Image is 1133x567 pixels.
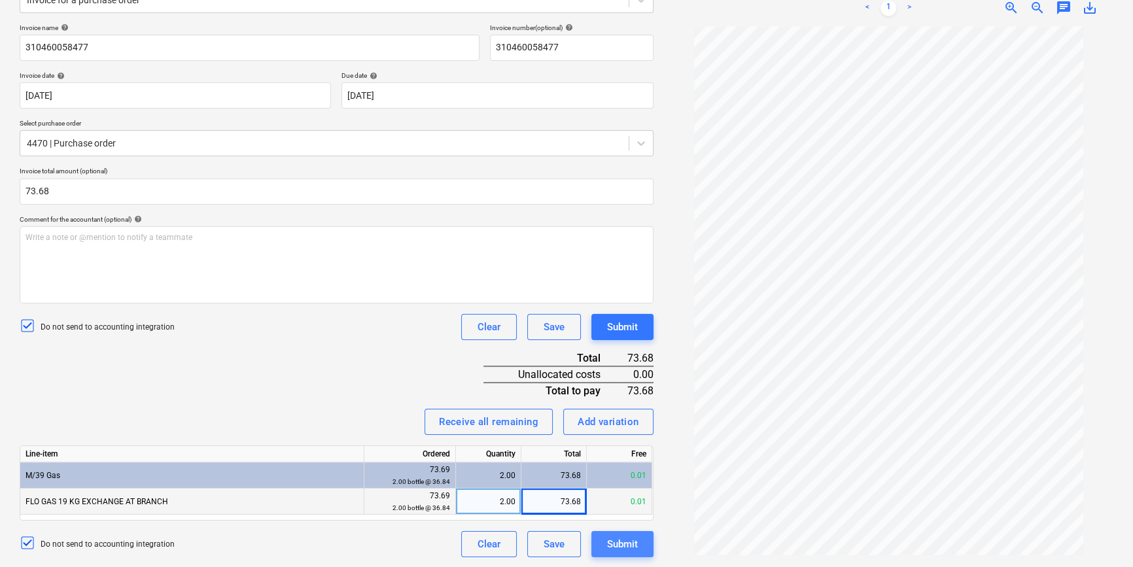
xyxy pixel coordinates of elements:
span: help [58,24,69,31]
div: Comment for the accountant (optional) [20,215,654,224]
span: help [367,72,377,80]
div: 0.01 [587,462,652,489]
div: Line-item [20,446,364,462]
p: Do not send to accounting integration [41,539,175,550]
span: help [563,24,573,31]
button: Save [527,531,581,557]
div: Unallocated costs [483,366,621,383]
small: 2.00 bottle @ 36.84 [392,478,450,485]
div: Save [544,318,565,335]
div: Save [544,536,565,553]
div: Total [483,351,621,366]
input: Invoice number [490,35,654,61]
button: Submit [591,314,654,340]
div: Clear [478,318,500,335]
div: Invoice number (optional) [490,24,654,32]
div: Submit [607,536,638,553]
button: Save [527,314,581,340]
div: Free [587,446,652,462]
div: 0.00 [621,366,654,383]
div: 2.00 [461,462,515,489]
input: Due date not specified [341,82,653,109]
div: 73.68 [521,462,587,489]
button: Receive all remaining [425,409,553,435]
div: Ordered [364,446,456,462]
div: Add variation [578,413,639,430]
div: 73.69 [370,490,450,514]
div: Receive all remaining [439,413,538,430]
div: 73.68 [621,383,654,398]
input: Invoice name [20,35,479,61]
button: Clear [461,531,517,557]
p: Do not send to accounting integration [41,322,175,333]
button: Submit [591,531,654,557]
input: Invoice date not specified [20,82,331,109]
p: Invoice total amount (optional) [20,167,654,178]
iframe: Chat Widget [1068,504,1133,567]
div: Quantity [456,446,521,462]
div: 73.68 [621,351,654,366]
div: Due date [341,71,653,80]
span: help [131,215,142,223]
button: Clear [461,314,517,340]
div: 73.68 [521,489,587,515]
div: Invoice date [20,71,331,80]
div: Total to pay [483,383,621,398]
input: Invoice total amount (optional) [20,179,654,205]
span: help [54,72,65,80]
div: Invoice name [20,24,479,32]
div: Total [521,446,587,462]
div: Submit [607,318,638,335]
div: 0.01 [587,489,652,515]
div: FLO GAS 19 KG EXCHANGE AT BRANCH [20,489,364,515]
div: 2.00 [461,489,515,515]
span: M/39 Gas [26,471,60,480]
div: 73.69 [370,464,450,488]
small: 2.00 bottle @ 36.84 [392,504,450,511]
p: Select purchase order [20,119,654,130]
button: Add variation [563,409,654,435]
div: Clear [478,536,500,553]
